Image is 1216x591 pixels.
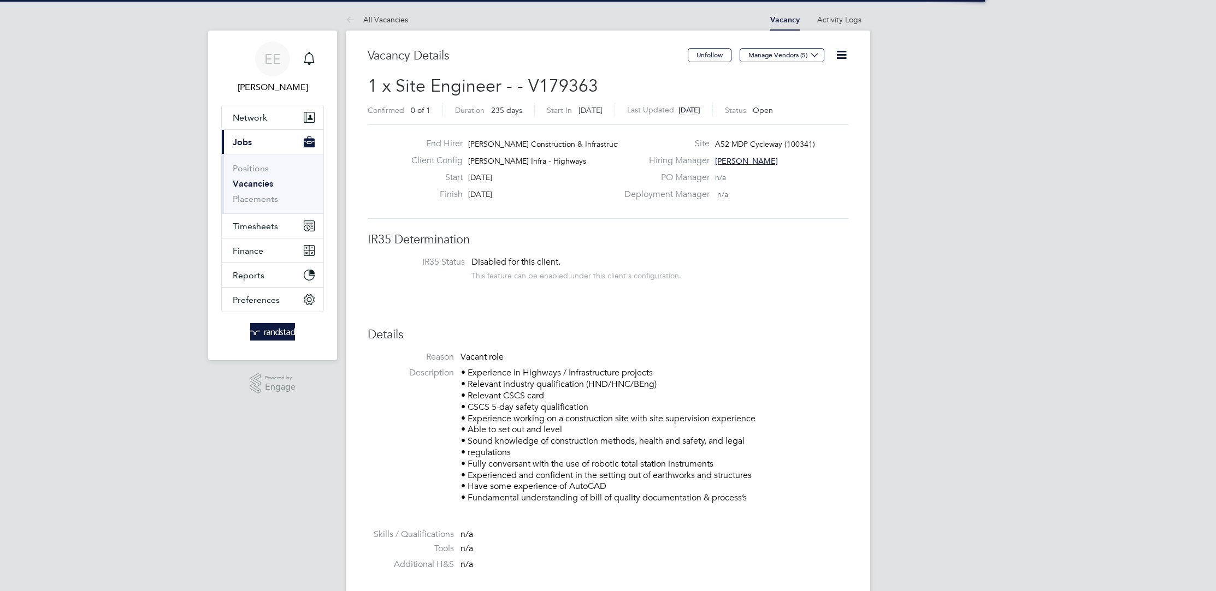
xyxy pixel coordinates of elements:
img: randstad-logo-retina.png [250,323,296,341]
label: Client Config [403,155,463,166]
a: Activity Logs [817,15,861,25]
label: Finish [403,189,463,200]
label: Hiring Manager [618,155,710,166]
span: Engage [265,383,296,392]
button: Unfollow [688,48,731,62]
span: Network [233,112,267,123]
span: [DATE] [579,105,603,115]
a: All Vacancies [346,15,408,25]
span: Powered by [265,373,296,383]
label: Deployment Manager [618,189,710,200]
a: Go to home page [221,323,324,341]
span: [PERSON_NAME] [715,156,778,166]
button: Finance [222,238,323,262]
span: Reports [233,270,264,280]
div: Jobs [222,154,323,213]
span: EE [264,52,281,66]
span: 1 x Site Engineer - - V179363 [368,75,598,97]
h3: Details [368,327,848,343]
label: Additional H&S [368,559,454,570]
span: n/a [461,543,473,554]
div: This feature can be enabled under this client's configuration. [471,268,681,280]
label: IR35 Status [379,256,465,268]
label: Duration [455,105,485,115]
span: Finance [233,246,263,256]
span: [DATE] [468,172,492,182]
label: Confirmed [368,105,404,115]
button: Manage Vendors (5) [740,48,824,62]
nav: Main navigation [208,31,337,360]
a: Vacancy [770,15,800,25]
span: Open [753,105,773,115]
span: Disabled for this client. [471,256,560,267]
label: Last Updated [627,105,674,115]
label: Tools [368,543,454,554]
span: Vacant role [461,351,504,362]
label: PO Manager [618,172,710,183]
span: n/a [461,529,473,540]
span: Preferences [233,295,280,305]
span: [DATE] [468,189,492,199]
button: Network [222,105,323,129]
label: Status [725,105,746,115]
label: Site [618,138,710,150]
span: Timesheets [233,221,278,231]
h3: IR35 Determination [368,232,848,248]
label: End Hirer [403,138,463,150]
a: Powered byEngage [250,373,296,394]
span: 235 days [491,105,522,115]
span: Elliott Ebanks [221,81,324,94]
label: Description [368,367,454,379]
label: Skills / Qualifications [368,529,454,540]
span: [DATE] [678,105,700,115]
button: Preferences [222,288,323,312]
button: Jobs [222,130,323,154]
label: Start [403,172,463,183]
span: n/a [715,172,726,182]
span: 0 of 1 [411,105,430,115]
p: • Experience in Highways / Infrastructure projects • Relevant industry qualification (HND/HNC/BEn... [461,367,848,504]
a: EE[PERSON_NAME] [221,41,324,94]
button: Reports [222,263,323,287]
span: n/a [461,559,473,570]
h3: Vacancy Details [368,48,688,64]
a: Positions [233,163,269,174]
label: Reason [368,351,454,363]
a: Placements [233,194,278,204]
button: Timesheets [222,214,323,238]
span: [PERSON_NAME] Infra - Highways [468,156,586,166]
span: [PERSON_NAME] Construction & Infrastruct… [468,139,628,149]
span: A52 MDP Cycleway (100341) [715,139,815,149]
span: n/a [717,189,728,199]
span: Jobs [233,137,252,147]
label: Start In [547,105,572,115]
a: Vacancies [233,178,273,189]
